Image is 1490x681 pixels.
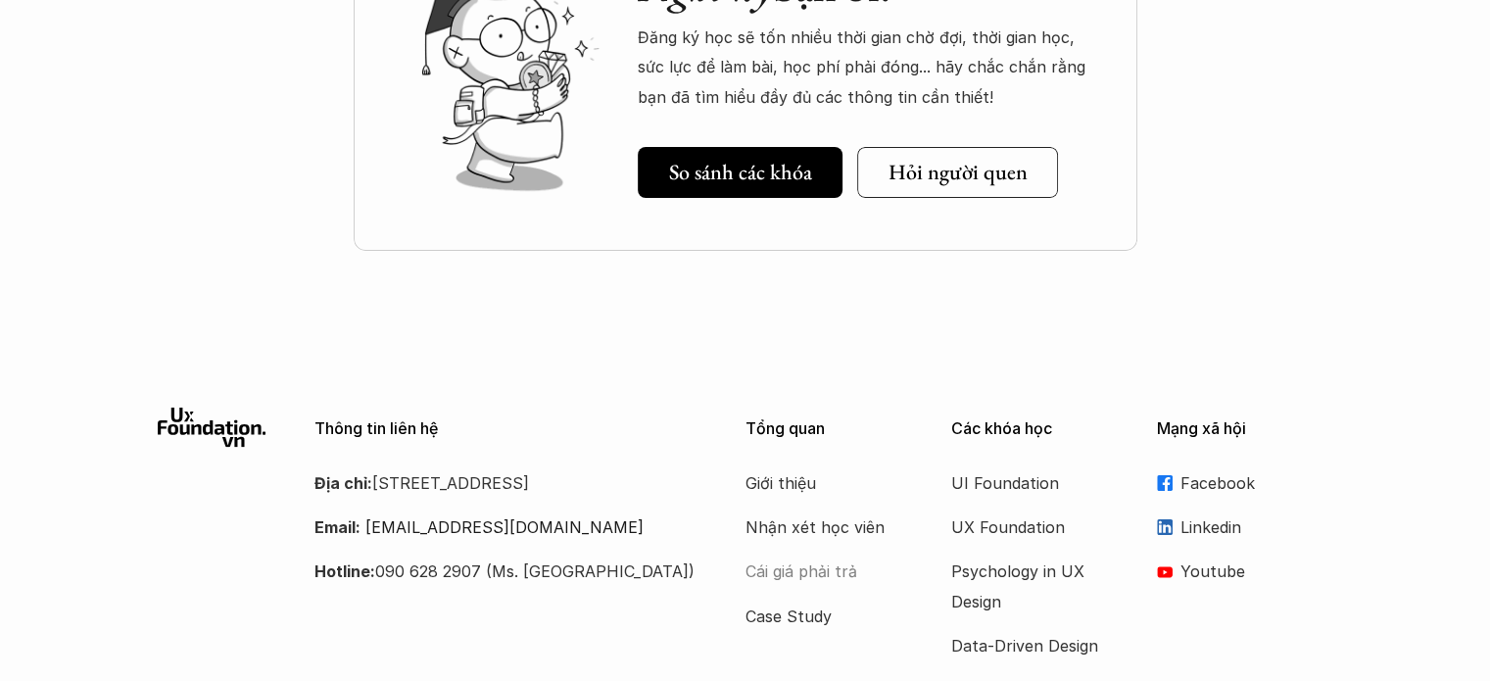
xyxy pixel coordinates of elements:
[951,557,1108,616] a: Psychology in UX Design
[745,557,902,586] a: Cái giá phải trả
[638,147,842,198] a: So sánh các khóa
[314,419,697,438] p: Thông tin liên hệ
[1157,468,1333,498] a: Facebook
[1180,468,1333,498] p: Facebook
[314,468,697,498] p: [STREET_ADDRESS]
[889,160,1028,185] h5: Hỏi người quen
[1180,557,1333,586] p: Youtube
[1157,557,1333,586] a: Youtube
[745,419,922,438] p: Tổng quan
[951,419,1128,438] p: Các khóa học
[1157,419,1333,438] p: Mạng xã hội
[314,517,360,537] strong: Email:
[1180,512,1333,542] p: Linkedin
[365,517,644,537] a: [EMAIL_ADDRESS][DOMAIN_NAME]
[314,473,372,493] strong: Địa chỉ:
[669,160,812,185] h5: So sánh các khóa
[638,23,1098,112] p: Đăng ký học sẽ tốn nhiều thời gian chờ đợi, thời gian học, sức lực để làm bài, học phí phải đóng....
[745,602,902,631] a: Case Study
[745,468,902,498] a: Giới thiệu
[314,557,697,586] p: 090 628 2907 (Ms. [GEOGRAPHIC_DATA])
[857,147,1058,198] a: Hỏi người quen
[951,468,1108,498] a: UI Foundation
[314,561,375,581] strong: Hotline:
[951,512,1108,542] a: UX Foundation
[745,512,902,542] a: Nhận xét học viên
[1157,512,1333,542] a: Linkedin
[951,631,1108,660] a: Data-Driven Design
